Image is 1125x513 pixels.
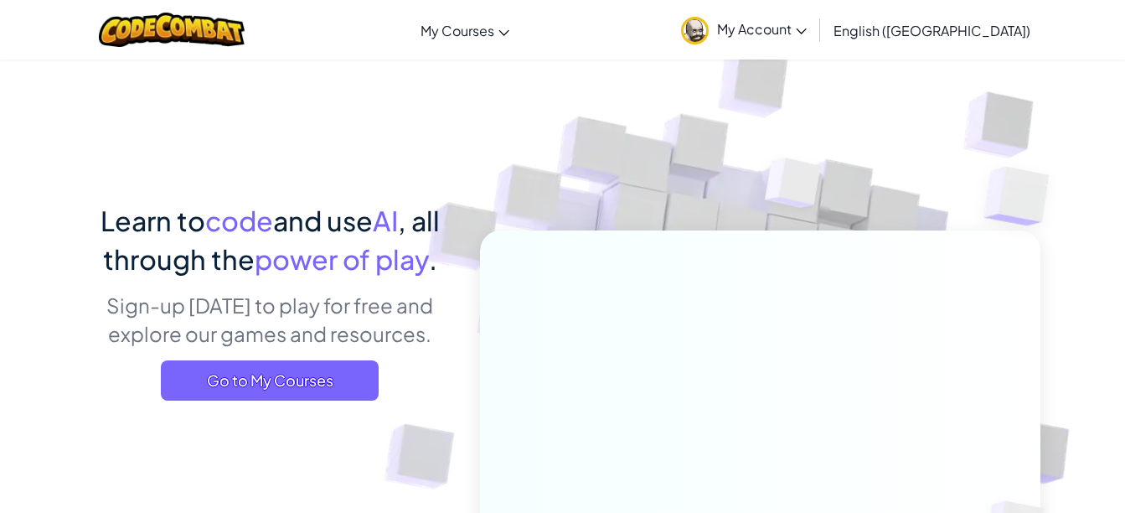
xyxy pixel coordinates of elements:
[833,22,1030,39] span: English ([GEOGRAPHIC_DATA])
[681,17,709,44] img: avatar
[421,22,494,39] span: My Courses
[255,242,429,276] span: power of play
[673,3,815,56] a: My Account
[99,13,245,47] img: CodeCombat logo
[205,204,273,237] span: code
[717,20,807,38] span: My Account
[101,204,205,237] span: Learn to
[412,8,518,53] a: My Courses
[951,126,1096,267] img: Overlap cubes
[273,204,373,237] span: and use
[429,242,437,276] span: .
[825,8,1039,53] a: English ([GEOGRAPHIC_DATA])
[85,291,455,348] p: Sign-up [DATE] to play for free and explore our games and resources.
[733,125,854,250] img: Overlap cubes
[161,360,379,401] a: Go to My Courses
[373,204,398,237] span: AI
